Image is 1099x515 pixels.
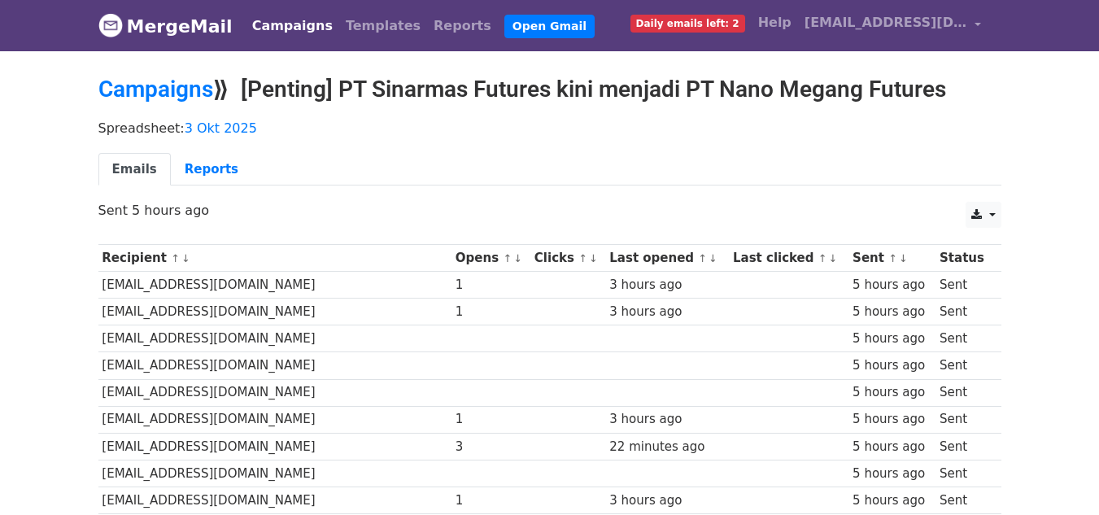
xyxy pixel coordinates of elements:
[605,245,729,272] th: Last opened
[853,303,931,321] div: 5 hours ago
[935,406,992,433] td: Sent
[456,303,526,321] div: 1
[752,7,798,39] a: Help
[181,252,190,264] a: ↓
[98,76,1001,103] h2: ⟫ [Penting] PT Sinarmas Futures kini menjadi PT Nano Megang Futures
[829,252,838,264] a: ↓
[185,120,257,136] a: 3 Okt 2025
[935,245,992,272] th: Status
[853,276,931,295] div: 5 hours ago
[935,352,992,379] td: Sent
[848,245,935,272] th: Sent
[935,487,992,513] td: Sent
[98,352,452,379] td: [EMAIL_ADDRESS][DOMAIN_NAME]
[98,433,452,460] td: [EMAIL_ADDRESS][DOMAIN_NAME]
[589,252,598,264] a: ↓
[853,383,931,402] div: 5 hours ago
[888,252,897,264] a: ↑
[246,10,339,42] a: Campaigns
[609,303,725,321] div: 3 hours ago
[98,202,1001,219] p: Sent 5 hours ago
[609,410,725,429] div: 3 hours ago
[729,245,848,272] th: Last clicked
[98,13,123,37] img: MergeMail logo
[98,379,452,406] td: [EMAIL_ADDRESS][DOMAIN_NAME]
[456,438,526,456] div: 3
[578,252,587,264] a: ↑
[98,487,452,513] td: [EMAIL_ADDRESS][DOMAIN_NAME]
[98,120,1001,137] p: Spreadsheet:
[1018,437,1099,515] iframe: Chat Widget
[935,299,992,325] td: Sent
[805,13,967,33] span: [EMAIL_ADDRESS][DOMAIN_NAME]
[935,325,992,352] td: Sent
[171,252,180,264] a: ↑
[456,410,526,429] div: 1
[853,356,931,375] div: 5 hours ago
[98,460,452,487] td: [EMAIL_ADDRESS][DOMAIN_NAME]
[530,245,605,272] th: Clicks
[935,433,992,460] td: Sent
[98,406,452,433] td: [EMAIL_ADDRESS][DOMAIN_NAME]
[609,438,725,456] div: 22 minutes ago
[698,252,707,264] a: ↑
[427,10,498,42] a: Reports
[630,15,745,33] span: Daily emails left: 2
[935,272,992,299] td: Sent
[98,299,452,325] td: [EMAIL_ADDRESS][DOMAIN_NAME]
[798,7,988,45] a: [EMAIL_ADDRESS][DOMAIN_NAME]
[899,252,908,264] a: ↓
[609,491,725,510] div: 3 hours ago
[935,379,992,406] td: Sent
[98,153,171,186] a: Emails
[853,491,931,510] div: 5 hours ago
[98,325,452,352] td: [EMAIL_ADDRESS][DOMAIN_NAME]
[513,252,522,264] a: ↓
[853,410,931,429] div: 5 hours ago
[853,438,931,456] div: 5 hours ago
[818,252,827,264] a: ↑
[171,153,252,186] a: Reports
[709,252,717,264] a: ↓
[624,7,752,39] a: Daily emails left: 2
[98,272,452,299] td: [EMAIL_ADDRESS][DOMAIN_NAME]
[935,460,992,487] td: Sent
[504,15,595,38] a: Open Gmail
[853,330,931,348] div: 5 hours ago
[853,465,931,483] div: 5 hours ago
[98,76,213,103] a: Campaigns
[339,10,427,42] a: Templates
[451,245,530,272] th: Opens
[609,276,725,295] div: 3 hours ago
[98,245,452,272] th: Recipient
[503,252,512,264] a: ↑
[98,9,233,43] a: MergeMail
[456,276,526,295] div: 1
[456,491,526,510] div: 1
